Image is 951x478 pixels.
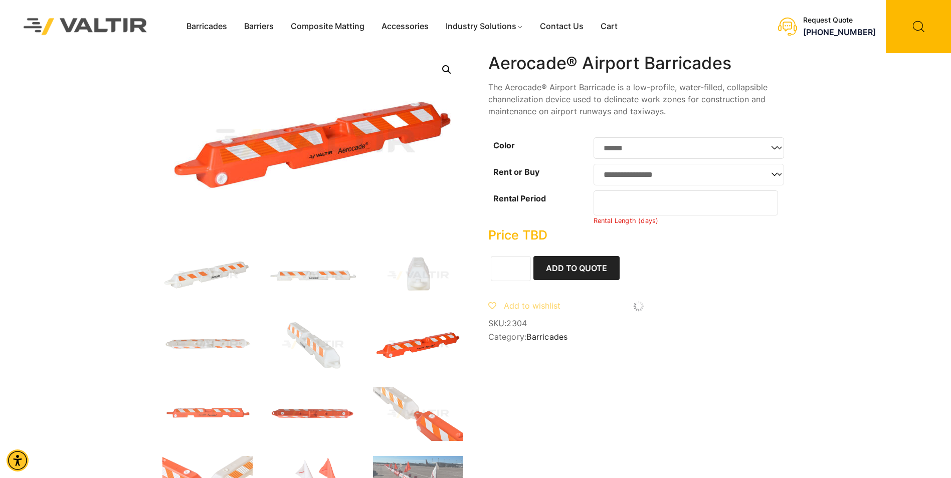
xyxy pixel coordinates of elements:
[488,319,789,328] span: SKU:
[7,449,29,471] div: Accessibility Menu
[533,256,620,280] button: Add to Quote
[493,167,539,177] label: Rent or Buy
[488,332,789,342] span: Category:
[488,188,594,227] th: Rental Period
[373,387,463,441] img: Two interlocking traffic barriers, one white with orange stripes and one orange with white stripe...
[594,217,659,224] small: Rental Length (days)
[491,256,531,281] input: Product quantity
[268,318,358,372] img: A white traffic barrier with orange and white reflective stripes, designed for road safety and de...
[373,19,437,34] a: Accessories
[162,249,253,303] img: Aerocade_Nat_3Q-1.jpg
[236,19,282,34] a: Barriers
[488,53,789,74] h1: Aerocade® Airport Barricades
[268,249,358,303] img: A white safety barrier with orange reflective stripes and the brand name "Aerocade" printed on it.
[178,19,236,34] a: Barricades
[437,19,532,34] a: Industry Solutions
[493,140,515,150] label: Color
[488,81,789,117] p: The Aerocade® Airport Barricade is a low-profile, water-filled, collapsible channelization device...
[803,27,876,37] a: call (888) 496-3625
[506,318,527,328] span: 2304
[438,61,456,79] a: Open this option
[11,5,160,48] img: Valtir Rentals
[592,19,626,34] a: Cart
[162,318,253,372] img: text, letter
[594,190,779,215] input: Number
[373,249,463,303] img: A white plastic container with a spout, featuring horizontal red stripes on the side.
[373,318,463,372] img: An orange traffic barrier with reflective white stripes, designed for safety and visibility.
[268,387,358,441] img: An orange traffic barrier with white reflective stripes, designed for road safety and visibility.
[162,387,253,441] img: An orange traffic barrier with reflective white stripes, labeled "Aerocade," designed for safety ...
[282,19,373,34] a: Composite Matting
[531,19,592,34] a: Contact Us
[526,332,567,342] a: Barricades
[488,227,547,243] bdi: Price TBD
[803,16,876,25] div: Request Quote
